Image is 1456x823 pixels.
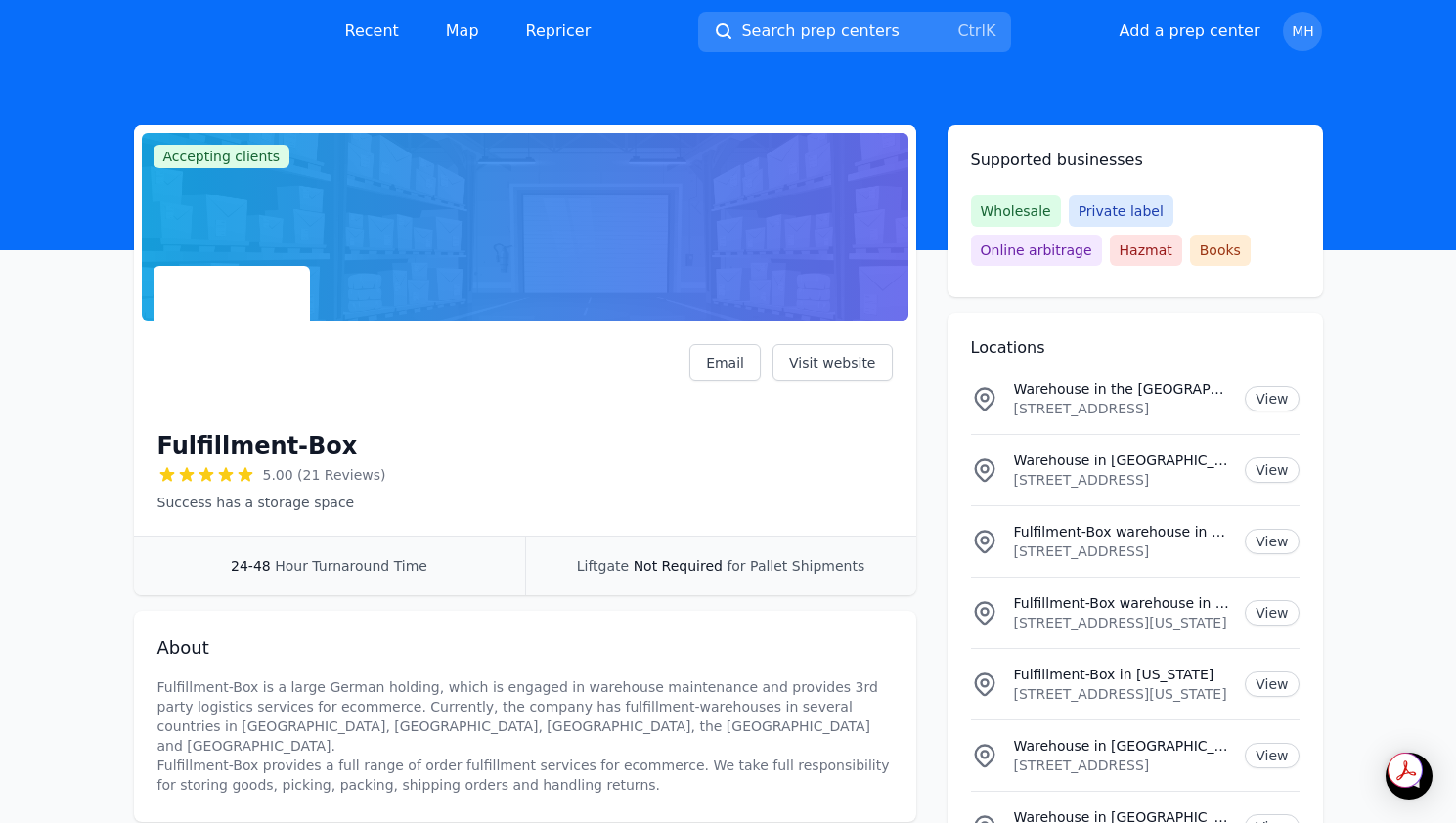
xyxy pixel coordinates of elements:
[1245,386,1299,411] a: View
[430,12,495,51] a: Map
[634,558,723,574] span: Not Required
[510,12,607,51] a: Repricer
[1014,541,1230,561] p: [STREET_ADDRESS]
[1110,235,1182,266] span: Hazmat
[689,344,761,381] a: Email
[1120,20,1260,43] button: Add a prep center
[1069,195,1173,227] span: Private label
[1014,613,1230,632] p: [STREET_ADDRESS][US_STATE]
[1245,457,1299,483] a: View
[1190,235,1251,266] span: Books
[727,558,864,574] span: for Pallet Shipments
[263,465,386,485] span: 5.00 (21 Reviews)
[1283,12,1322,51] button: MH
[971,195,1061,227] span: Wholesale
[1014,665,1230,684] p: Fulfillment-Box in [US_STATE]
[957,22,985,40] kbd: Ctrl
[698,12,1011,52] button: Search prep centersCtrlK
[231,558,271,574] span: 24-48
[1245,671,1299,697] a: View
[577,558,629,574] span: Liftgate
[1014,470,1230,490] p: [STREET_ADDRESS]
[157,430,358,461] h1: Fulfillment-Box
[971,149,1300,172] h2: Supported businesses
[157,677,893,795] p: Fulfillment-Box is a large German holding, which is engaged in warehouse maintenance and provides...
[1292,24,1314,38] span: MH
[157,493,386,512] p: Success has a storage space
[1014,379,1230,399] p: Warehouse in the [GEOGRAPHIC_DATA]
[1014,684,1230,704] p: [STREET_ADDRESS][US_STATE]
[1014,756,1230,775] p: [STREET_ADDRESS]
[986,22,996,40] kbd: K
[971,336,1300,360] h2: Locations
[154,145,290,168] span: Accepting clients
[1014,593,1230,613] p: Fulfillment-Box warehouse in [US_STATE] / [US_STATE]
[275,558,427,574] span: Hour Turnaround Time
[741,20,899,43] span: Search prep centers
[330,12,415,51] a: Recent
[1014,736,1230,756] p: Warehouse in [GEOGRAPHIC_DATA]
[1014,399,1230,418] p: [STREET_ADDRESS]
[1386,753,1433,800] div: Open Intercom Messenger
[134,18,290,45] img: PrepCenter
[971,235,1102,266] span: Online arbitrage
[1014,522,1230,541] p: Fulfilment-Box warehouse in [GEOGRAPHIC_DATA]
[1014,451,1230,470] p: Warehouse in [GEOGRAPHIC_DATA]
[1245,743,1299,768] a: View
[1245,529,1299,554] a: View
[772,344,893,381] a: Visit website
[157,634,893,662] h2: About
[157,270,306,418] img: Fulfillment-Box
[1245,600,1299,626] a: View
